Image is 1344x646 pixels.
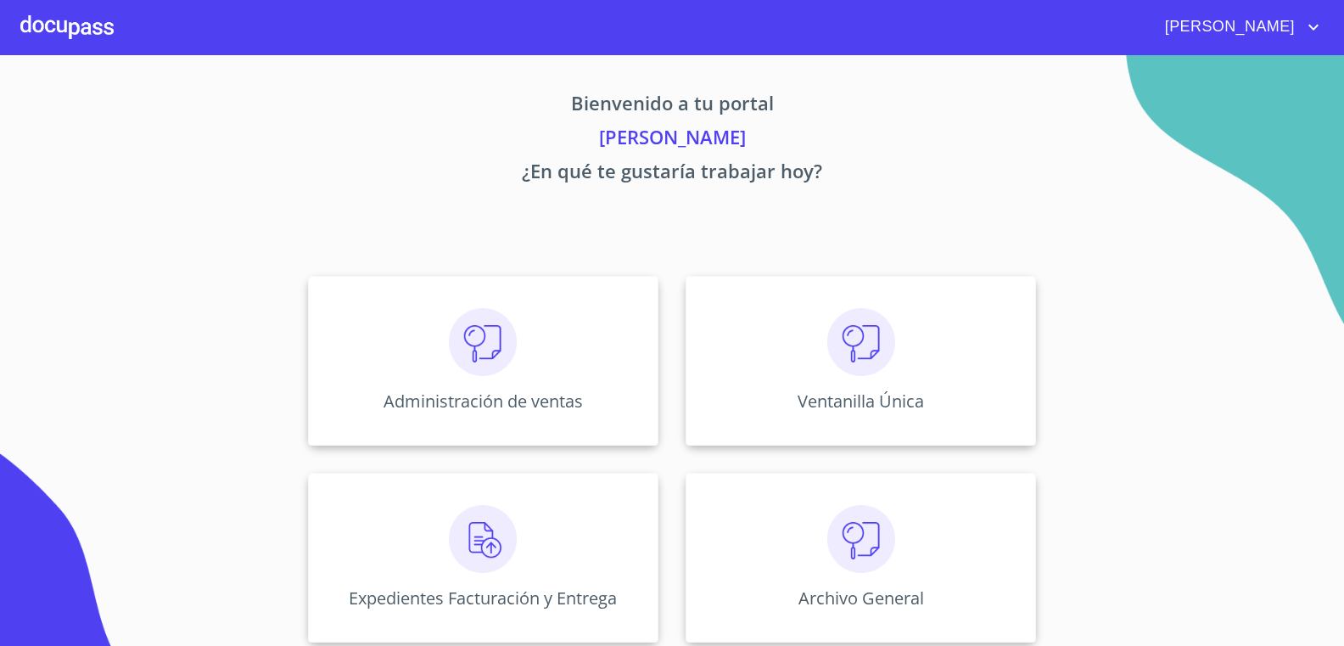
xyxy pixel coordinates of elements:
p: Ventanilla Única [798,390,924,413]
img: consulta.png [827,505,895,573]
p: Administración de ventas [384,390,583,413]
img: consulta.png [827,308,895,376]
img: carga.png [449,505,517,573]
span: [PERSON_NAME] [1152,14,1303,41]
p: Bienvenido a tu portal [149,89,1195,123]
img: consulta.png [449,308,517,376]
p: Archivo General [798,587,924,609]
button: account of current user [1152,14,1324,41]
p: ¿En qué te gustaría trabajar hoy? [149,157,1195,191]
p: Expedientes Facturación y Entrega [349,587,617,609]
p: [PERSON_NAME] [149,123,1195,157]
